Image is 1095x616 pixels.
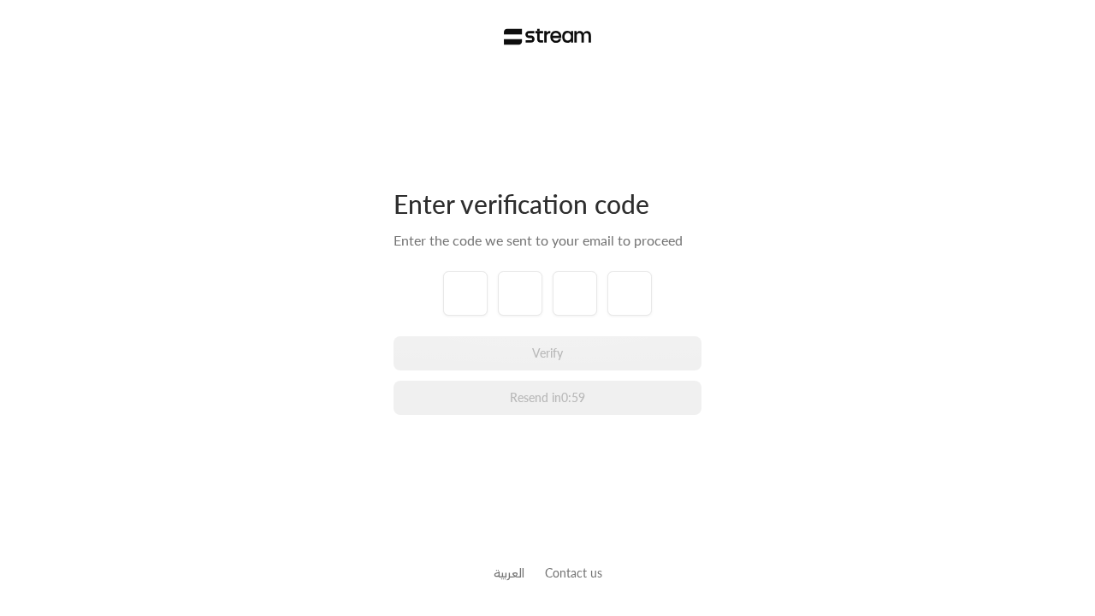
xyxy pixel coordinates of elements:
div: Enter verification code [394,187,701,220]
img: Stream Logo [504,28,592,45]
a: Contact us [545,566,602,580]
a: العربية [494,557,524,589]
button: Contact us [545,564,602,582]
div: Enter the code we sent to your email to proceed [394,230,701,251]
